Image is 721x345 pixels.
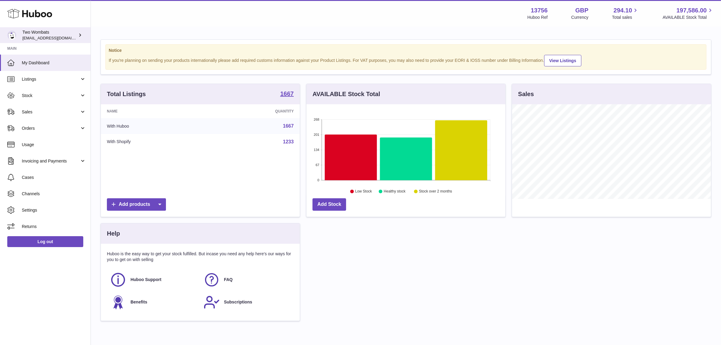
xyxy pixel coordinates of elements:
[22,93,80,99] span: Stock
[528,15,548,20] div: Huboo Ref
[676,6,707,15] span: 197,586.00
[107,229,120,238] h3: Help
[101,134,208,150] td: With Shopify
[544,55,581,66] a: View Listings
[101,104,208,118] th: Name
[224,299,252,305] span: Subscriptions
[283,139,294,144] a: 1233
[208,104,300,118] th: Quantity
[612,6,639,20] a: 294.10 Total sales
[384,189,406,194] text: Healthy stock
[22,175,86,180] span: Cases
[612,15,639,20] span: Total sales
[663,15,714,20] span: AVAILABLE Stock Total
[131,299,147,305] span: Benefits
[22,29,77,41] div: Two Wombats
[109,48,703,53] strong: Notice
[131,277,161,283] span: Huboo Support
[107,251,294,263] p: Huboo is the easy way to get your stock fulfilled. But incase you need any help here's our ways f...
[22,158,80,164] span: Invoicing and Payments
[313,90,380,98] h3: AVAILABLE Stock Total
[283,123,294,129] a: 1667
[355,189,372,194] text: Low Stock
[109,54,703,66] div: If you're planning on sending your products internationally please add required customs informati...
[22,224,86,229] span: Returns
[7,31,16,40] img: internalAdmin-13756@internal.huboo.com
[314,133,319,136] text: 201
[22,207,86,213] span: Settings
[22,109,80,115] span: Sales
[663,6,714,20] a: 197,586.00 AVAILABLE Stock Total
[110,294,197,310] a: Benefits
[22,35,89,40] span: [EMAIL_ADDRESS][DOMAIN_NAME]
[224,277,233,283] span: FAQ
[531,6,548,15] strong: 13756
[22,76,80,82] span: Listings
[313,198,346,211] a: Add Stock
[316,163,319,167] text: 67
[419,189,452,194] text: Stock over 2 months
[317,178,319,182] text: 0
[280,91,294,97] strong: 1667
[314,118,319,121] text: 268
[571,15,589,20] div: Currency
[280,91,294,98] a: 1667
[7,236,83,247] a: Log out
[614,6,632,15] span: 294.10
[203,294,291,310] a: Subscriptions
[22,60,86,66] span: My Dashboard
[101,118,208,134] td: With Huboo
[110,272,197,288] a: Huboo Support
[203,272,291,288] a: FAQ
[107,90,146,98] h3: Total Listings
[22,126,80,131] span: Orders
[314,148,319,152] text: 134
[575,6,588,15] strong: GBP
[518,90,534,98] h3: Sales
[22,142,86,148] span: Usage
[22,191,86,197] span: Channels
[107,198,166,211] a: Add products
